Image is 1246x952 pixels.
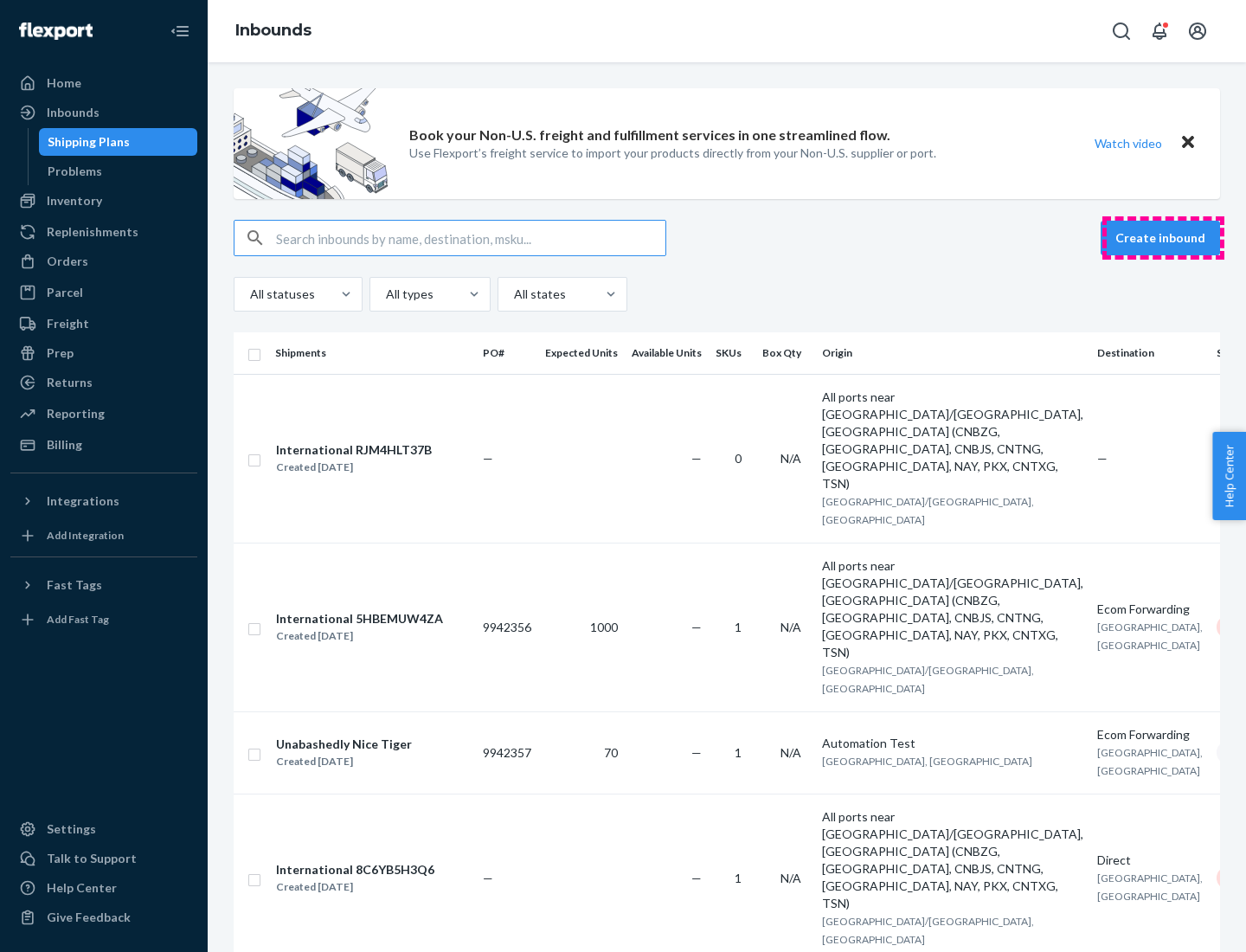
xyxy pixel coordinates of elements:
span: 1 [735,620,742,634]
div: Reporting [47,405,105,422]
a: Inbounds [235,21,311,40]
p: Use Flexport’s freight service to import your products directly from your Non-U.S. supplier or port. [409,145,936,162]
a: Freight [10,310,197,338]
th: Origin [815,332,1090,374]
p: Book your Non-U.S. freight and fulfillment services in one streamlined flow. [409,125,890,145]
a: Add Integration [10,522,197,550]
div: International 5HBEMUW4ZA [276,610,443,627]
span: [GEOGRAPHIC_DATA]/[GEOGRAPHIC_DATA], [GEOGRAPHIC_DATA] [822,664,1034,695]
th: PO# [476,332,538,374]
div: Freight [47,315,89,332]
div: Unabashedly Nice Tiger [276,736,412,753]
a: Prep [10,339,197,367]
a: Add Fast Tag [10,606,197,634]
span: [GEOGRAPHIC_DATA]/[GEOGRAPHIC_DATA], [GEOGRAPHIC_DATA] [822,495,1034,526]
button: Watch video [1083,131,1173,156]
button: Open account menu [1180,14,1215,48]
span: N/A [780,871,801,885]
a: Home [10,69,197,97]
div: Returns [47,374,93,391]
span: [GEOGRAPHIC_DATA], [GEOGRAPHIC_DATA] [1097,621,1203,652]
span: — [1097,451,1108,466]
div: Settings [47,820,96,838]
span: [GEOGRAPHIC_DATA], [GEOGRAPHIC_DATA] [822,755,1032,768]
span: — [691,745,702,760]
span: — [483,871,493,885]
a: Help Center [10,874,197,902]
span: 1 [735,871,742,885]
a: Inbounds [10,99,197,126]
div: Replenishments [47,223,138,241]
div: Inbounds [47,104,100,121]
span: N/A [780,451,801,466]
div: Created [DATE] [276,627,443,645]
div: Home [47,74,81,92]
img: Flexport logo [19,23,93,40]
th: Destination [1090,332,1210,374]
div: Inventory [47,192,102,209]
div: Give Feedback [47,909,131,926]
a: Parcel [10,279,197,306]
input: Search inbounds by name, destination, msku... [276,221,665,255]
a: Replenishments [10,218,197,246]
button: Fast Tags [10,571,197,599]
div: Created [DATE] [276,753,412,770]
div: Problems [48,163,102,180]
button: Close [1177,131,1199,156]
th: Shipments [268,332,476,374]
span: 0 [735,451,742,466]
div: Direct [1097,852,1203,869]
input: All states [512,286,514,303]
span: 1000 [590,620,618,634]
div: Talk to Support [47,850,137,867]
div: Billing [47,436,82,453]
div: International RJM4HLT37B [276,441,432,459]
div: Add Integration [47,528,124,543]
div: Parcel [47,284,83,301]
div: Ecom Forwarding [1097,726,1203,743]
span: N/A [780,620,801,634]
div: Prep [47,344,74,362]
div: Shipping Plans [48,133,130,151]
div: Integrations [47,492,119,510]
a: Talk to Support [10,845,197,872]
input: All statuses [248,286,250,303]
button: Give Feedback [10,904,197,931]
span: [GEOGRAPHIC_DATA], [GEOGRAPHIC_DATA] [1097,872,1203,903]
a: Settings [10,815,197,843]
th: Available Units [625,332,709,374]
div: International 8C6YB5H3Q6 [276,861,434,878]
td: 9942356 [476,543,538,711]
span: — [691,871,702,885]
a: Problems [39,158,198,185]
span: [GEOGRAPHIC_DATA], [GEOGRAPHIC_DATA] [1097,746,1203,777]
span: [GEOGRAPHIC_DATA]/[GEOGRAPHIC_DATA], [GEOGRAPHIC_DATA] [822,915,1034,946]
button: Close Navigation [163,14,197,48]
span: 70 [604,745,618,760]
td: 9942357 [476,711,538,794]
div: Add Fast Tag [47,612,109,627]
div: Fast Tags [47,576,102,594]
a: Inventory [10,187,197,215]
span: — [483,451,493,466]
button: Help Center [1212,432,1246,520]
th: Expected Units [538,332,625,374]
div: Orders [47,253,88,270]
button: Integrations [10,487,197,515]
div: Help Center [47,879,117,897]
span: 1 [735,745,742,760]
a: Reporting [10,400,197,428]
div: All ports near [GEOGRAPHIC_DATA]/[GEOGRAPHIC_DATA], [GEOGRAPHIC_DATA] (CNBZG, [GEOGRAPHIC_DATA], ... [822,557,1083,661]
div: Created [DATE] [276,459,432,476]
button: Create inbound [1101,221,1220,255]
a: Orders [10,248,197,275]
span: — [691,451,702,466]
div: Automation Test [822,735,1083,752]
div: Created [DATE] [276,878,434,896]
span: N/A [780,745,801,760]
div: All ports near [GEOGRAPHIC_DATA]/[GEOGRAPHIC_DATA], [GEOGRAPHIC_DATA] (CNBZG, [GEOGRAPHIC_DATA], ... [822,389,1083,492]
th: Box Qty [755,332,815,374]
th: SKUs [709,332,755,374]
input: All types [384,286,386,303]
